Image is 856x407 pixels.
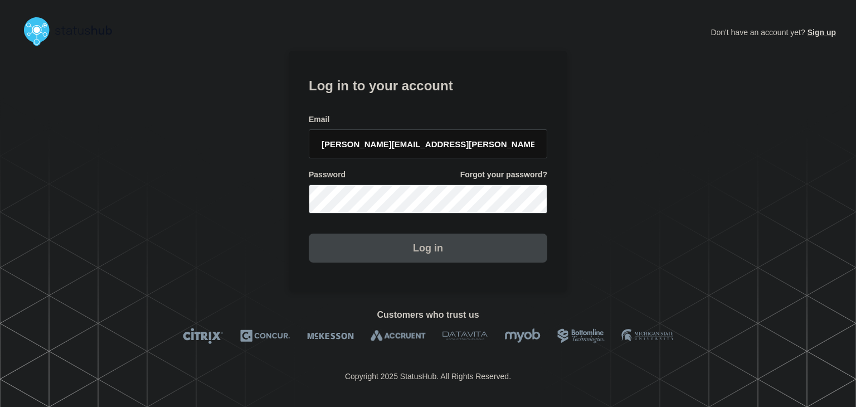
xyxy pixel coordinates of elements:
img: DataVita logo [442,328,488,344]
button: Log in [309,234,547,263]
img: Accruent logo [371,328,426,344]
a: Forgot your password? [460,169,547,180]
img: Bottomline logo [557,328,605,344]
h1: Log in to your account [309,74,547,95]
p: Don't have an account yet? [711,19,836,46]
input: email input [309,129,547,158]
a: Sign up [805,28,836,37]
input: password input [309,185,547,214]
img: StatusHub logo [20,13,126,49]
span: Password [309,169,346,180]
p: Copyright 2025 StatusHub. All Rights Reserved. [345,372,511,381]
span: Email [309,114,329,125]
h2: Customers who trust us [20,310,836,320]
img: myob logo [504,328,541,344]
img: McKesson logo [307,328,354,344]
img: MSU logo [621,328,673,344]
img: Citrix logo [183,328,223,344]
img: Concur logo [240,328,290,344]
